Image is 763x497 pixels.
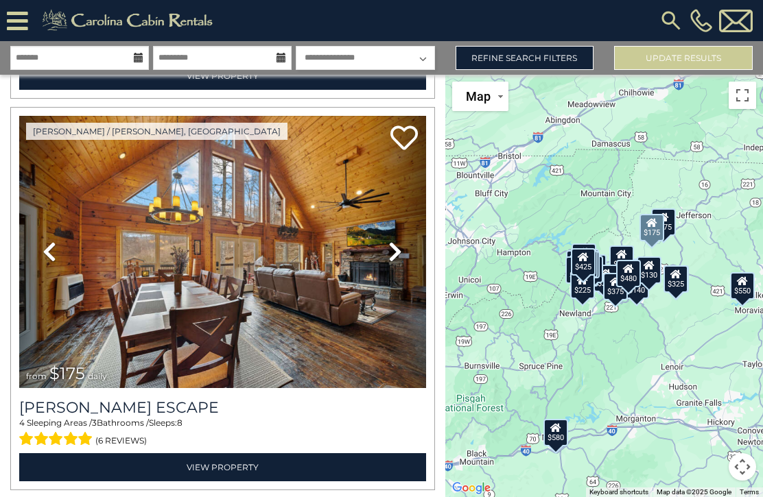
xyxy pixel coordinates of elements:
[390,124,418,154] a: Add to favorites
[452,82,508,111] button: Change map style
[731,272,755,300] div: $550
[729,82,756,109] button: Toggle fullscreen view
[19,398,426,417] a: [PERSON_NAME] Escape
[92,417,97,428] span: 3
[19,62,426,90] a: View Property
[35,7,224,34] img: Khaki-logo.png
[659,8,683,33] img: search-regular.svg
[729,453,756,481] button: Map camera controls
[19,398,426,417] h3: Todd Escape
[449,479,494,497] a: Open this area in Google Maps (opens a new window)
[572,243,597,271] div: $125
[19,417,426,450] div: Sleeping Areas / Bathrooms / Sleeps:
[19,453,426,481] a: View Property
[177,417,183,428] span: 8
[26,371,47,381] span: from
[651,208,676,236] div: $175
[657,488,731,496] span: Map data ©2025 Google
[594,265,618,292] div: $230
[456,46,594,70] a: Refine Search Filters
[49,363,85,383] span: $175
[687,9,716,32] a: [PHONE_NUMBER]
[570,271,595,299] div: $225
[449,479,494,497] img: Google
[543,419,568,446] div: $580
[466,89,491,104] span: Map
[609,245,634,273] div: $349
[616,260,641,287] div: $480
[88,371,107,381] span: daily
[565,256,590,284] div: $230
[664,265,689,293] div: $325
[19,116,426,388] img: thumbnail_168122120.jpeg
[589,487,648,497] button: Keyboard shortcuts
[740,488,759,496] a: Terms (opens in new tab)
[571,248,596,276] div: $425
[639,214,664,241] div: $175
[19,417,25,428] span: 4
[95,432,147,450] span: (6 reviews)
[614,46,753,70] button: Update Results
[637,256,662,284] div: $130
[603,273,628,300] div: $375
[26,123,287,140] a: [PERSON_NAME] / [PERSON_NAME], [GEOGRAPHIC_DATA]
